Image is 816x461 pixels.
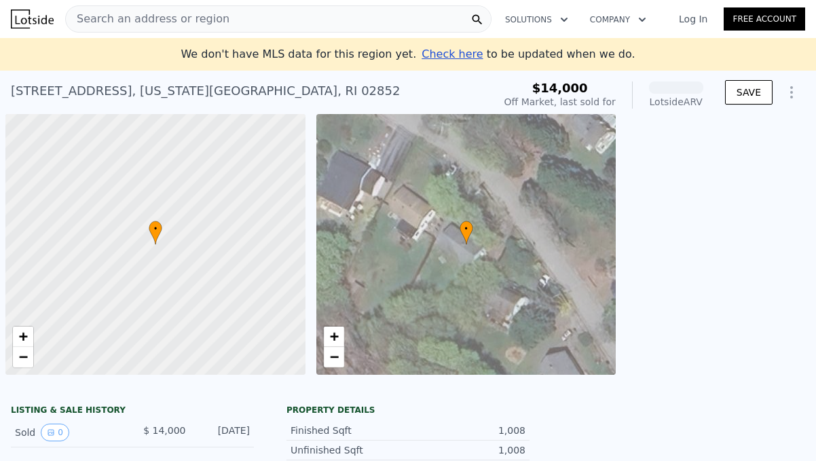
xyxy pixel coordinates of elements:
div: 1,008 [408,424,525,437]
div: [DATE] [197,424,251,441]
div: • [460,221,473,244]
span: Search an address or region [66,11,229,27]
div: Property details [286,405,530,416]
span: − [19,348,28,365]
div: Unfinished Sqft [291,443,408,457]
div: • [149,221,162,244]
div: Off Market, last sold for [504,95,616,109]
span: • [460,223,473,235]
a: Free Account [724,7,805,31]
div: 1,008 [408,443,525,457]
div: Lotside ARV [649,95,703,109]
span: + [19,328,28,345]
a: Zoom in [324,327,344,347]
button: SAVE [725,80,773,105]
span: Check here [422,48,483,60]
a: Log In [663,12,724,26]
button: Company [579,7,657,32]
div: Finished Sqft [291,424,408,437]
div: to be updated when we do. [422,46,635,62]
button: Solutions [494,7,579,32]
div: Sold [15,424,122,441]
button: View historical data [41,424,69,441]
div: We don't have MLS data for this region yet. [181,46,635,62]
span: $ 14,000 [143,425,185,436]
div: [STREET_ADDRESS] , [US_STATE][GEOGRAPHIC_DATA] , RI 02852 [11,81,400,100]
span: + [329,328,338,345]
span: − [329,348,338,365]
a: Zoom out [13,347,33,367]
span: $14,000 [532,81,588,95]
span: • [149,223,162,235]
a: Zoom out [324,347,344,367]
a: Zoom in [13,327,33,347]
button: Show Options [778,79,805,106]
img: Lotside [11,10,54,29]
div: LISTING & SALE HISTORY [11,405,254,418]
